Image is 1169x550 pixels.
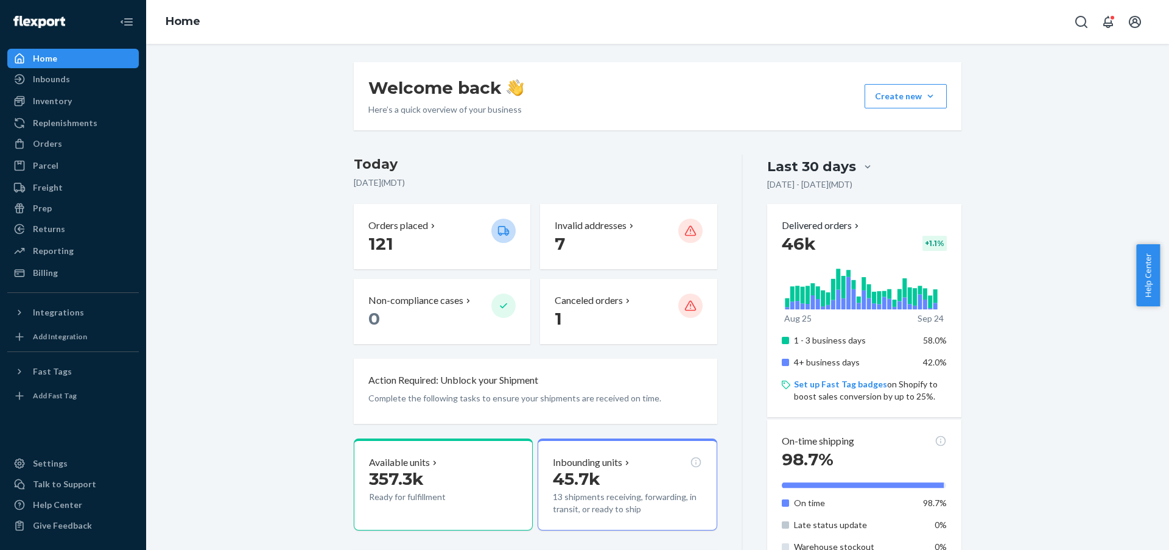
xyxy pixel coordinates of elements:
[33,267,58,279] div: Billing
[794,356,914,368] p: 4+ business days
[794,378,947,403] p: on Shopify to boost sales conversion by up to 25%.
[507,79,524,96] img: hand-wave emoji
[794,497,914,509] p: On time
[33,160,58,172] div: Parcel
[1096,10,1120,34] button: Open notifications
[538,439,717,531] button: Inbounding units45.7k13 shipments receiving, forwarding, in transit, or ready to ship
[7,362,139,381] button: Fast Tags
[918,312,944,325] p: Sep 24
[7,263,139,283] a: Billing
[354,279,530,344] button: Non-compliance cases 0
[7,156,139,175] a: Parcel
[33,182,63,194] div: Freight
[794,379,887,389] a: Set up Fast Tag badges
[33,365,72,378] div: Fast Tags
[767,157,856,176] div: Last 30 days
[7,219,139,239] a: Returns
[33,245,74,257] div: Reporting
[7,241,139,261] a: Reporting
[33,223,65,235] div: Returns
[156,4,210,40] ol: breadcrumbs
[7,113,139,133] a: Replenishments
[553,491,701,515] p: 13 shipments receiving, forwarding, in transit, or ready to ship
[33,457,68,470] div: Settings
[7,327,139,347] a: Add Integration
[368,104,524,116] p: Here’s a quick overview of your business
[354,155,717,174] h3: Today
[923,498,947,508] span: 98.7%
[865,84,947,108] button: Create new
[782,219,862,233] button: Delivered orders
[114,10,139,34] button: Close Navigation
[7,69,139,89] a: Inbounds
[33,331,87,342] div: Add Integration
[784,312,812,325] p: Aug 25
[368,294,463,308] p: Non-compliance cases
[555,233,565,254] span: 7
[368,77,524,99] h1: Welcome back
[33,390,77,401] div: Add Fast Tag
[166,15,200,28] a: Home
[354,204,530,269] button: Orders placed 121
[368,373,538,387] p: Action Required: Unblock your Shipment
[7,516,139,535] button: Give Feedback
[33,520,92,532] div: Give Feedback
[33,95,72,107] div: Inventory
[555,308,562,329] span: 1
[540,279,717,344] button: Canceled orders 1
[1069,10,1094,34] button: Open Search Box
[7,454,139,473] a: Settings
[553,456,622,470] p: Inbounding units
[540,204,717,269] button: Invalid addresses 7
[354,439,533,531] button: Available units357.3kReady for fulfillment
[923,335,947,345] span: 58.0%
[782,233,816,254] span: 46k
[33,138,62,150] div: Orders
[794,334,914,347] p: 1 - 3 business days
[7,386,139,406] a: Add Fast Tag
[1123,10,1147,34] button: Open account menu
[794,519,914,531] p: Late status update
[33,202,52,214] div: Prep
[369,456,430,470] p: Available units
[33,52,57,65] div: Home
[782,434,854,448] p: On-time shipping
[7,49,139,68] a: Home
[1136,244,1160,306] button: Help Center
[7,134,139,153] a: Orders
[368,392,703,404] p: Complete the following tasks to ensure your shipments are received on time.
[33,478,96,490] div: Talk to Support
[555,294,623,308] p: Canceled orders
[923,357,947,367] span: 42.0%
[368,219,428,233] p: Orders placed
[368,233,393,254] span: 121
[33,117,97,129] div: Replenishments
[369,491,482,503] p: Ready for fulfillment
[7,474,139,494] button: Talk to Support
[33,306,84,319] div: Integrations
[935,520,947,530] span: 0%
[369,468,424,489] span: 357.3k
[33,499,82,511] div: Help Center
[368,308,380,329] span: 0
[782,449,834,470] span: 98.7%
[1090,513,1157,544] iframe: Opens a widget where you can chat to one of our agents
[767,178,852,191] p: [DATE] - [DATE] ( MDT )
[555,219,627,233] p: Invalid addresses
[7,303,139,322] button: Integrations
[354,177,717,189] p: [DATE] ( MDT )
[13,16,65,28] img: Flexport logo
[7,178,139,197] a: Freight
[7,199,139,218] a: Prep
[922,236,947,251] div: + 1.1 %
[553,468,600,489] span: 45.7k
[7,495,139,515] a: Help Center
[33,73,70,85] div: Inbounds
[7,91,139,111] a: Inventory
